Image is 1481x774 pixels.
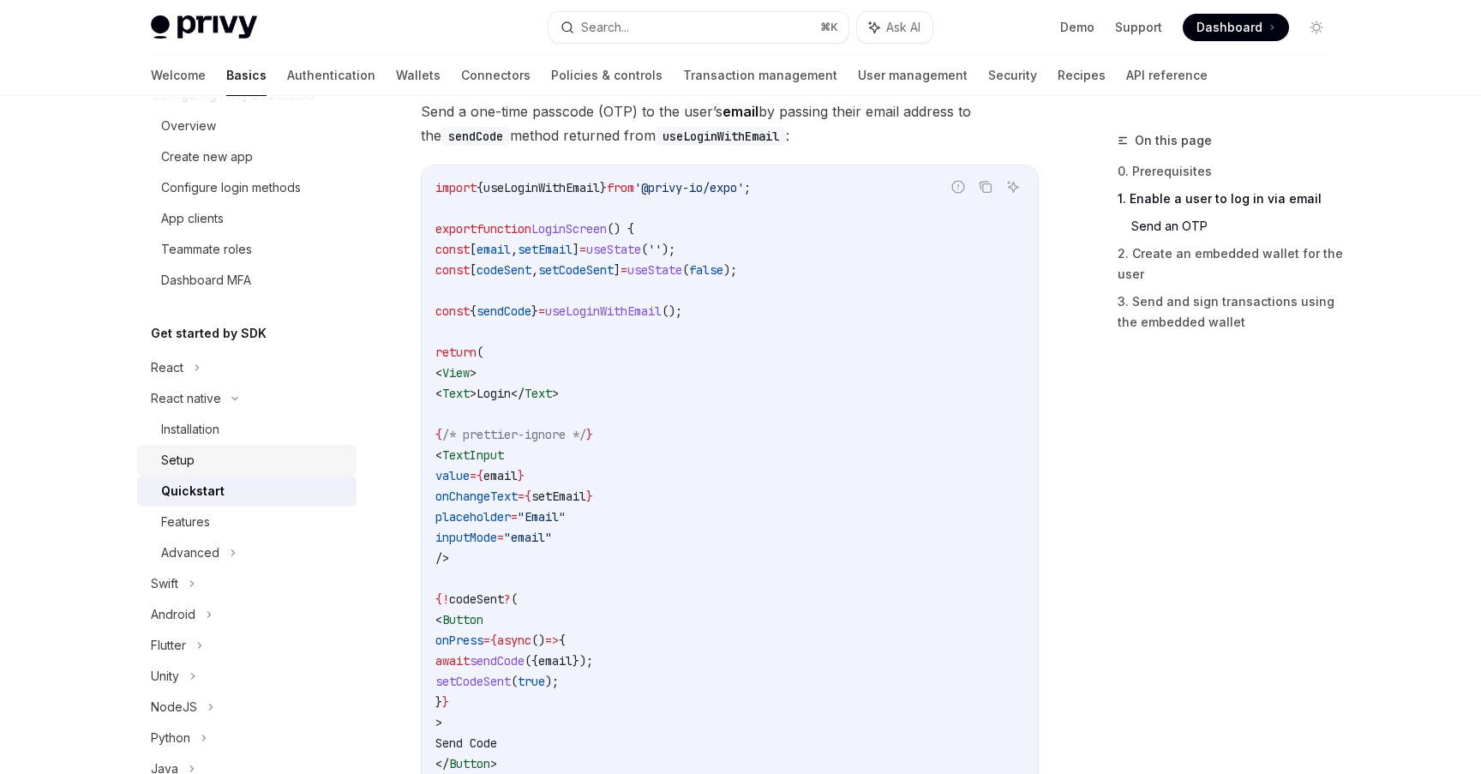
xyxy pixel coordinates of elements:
span: [ [470,242,477,257]
span: return [435,345,477,360]
a: Support [1115,19,1162,36]
a: Setup [137,445,357,476]
span: ] [614,262,621,278]
span: useState [627,262,682,278]
span: > [490,756,497,771]
code: useLoginWithEmail [656,127,786,146]
span: , [511,242,518,257]
button: Copy the contents from the code block [974,176,997,198]
div: Setup [161,450,195,471]
div: Dashboard MFA [161,270,251,291]
span: ! [442,591,449,607]
a: Dashboard MFA [137,265,357,296]
a: Recipes [1058,55,1106,96]
span: , [531,262,538,278]
a: Policies & controls [551,55,663,96]
span: setCodeSent [435,674,511,689]
span: = [579,242,586,257]
span: codeSent [477,262,531,278]
span: ? [504,591,511,607]
span: Ask AI [886,19,920,36]
span: > [552,386,559,401]
button: Ask AI [857,12,932,43]
a: App clients [137,203,357,234]
span: Button [442,612,483,627]
strong: email [723,103,758,120]
div: Configure login methods [161,177,301,198]
a: Demo [1060,19,1094,36]
span: ; [744,180,751,195]
span: setEmail [518,242,573,257]
span: { [470,303,477,319]
h5: Get started by SDK [151,323,267,344]
span: { [559,633,566,648]
span: Login [477,386,511,401]
a: Installation [137,414,357,445]
span: LoginScreen [531,221,607,237]
div: Swift [151,573,178,594]
span: ( [682,262,689,278]
span: { [435,427,442,442]
span: } [518,468,525,483]
span: '@privy-io/expo' [634,180,744,195]
span: { [525,489,531,504]
code: sendCode [441,127,510,146]
span: setEmail [531,489,586,504]
span: "Email" [518,509,566,525]
span: ); [723,262,737,278]
div: Create new app [161,147,253,167]
span: const [435,303,470,319]
a: Features [137,507,357,537]
div: Python [151,728,190,748]
div: Search... [581,17,629,38]
span: > [470,365,477,381]
span: '' [648,242,662,257]
span: const [435,262,470,278]
span: ( [477,345,483,360]
span: from [607,180,634,195]
a: Transaction management [683,55,837,96]
span: Dashboard [1196,19,1262,36]
a: Overview [137,111,357,141]
span: function [477,221,531,237]
button: Report incorrect code [947,176,969,198]
a: Welcome [151,55,206,96]
span: } [586,489,593,504]
div: React [151,357,183,378]
a: Create new app [137,141,357,172]
span: () [531,633,545,648]
div: Advanced [161,543,219,563]
span: [ [470,262,477,278]
img: light logo [151,15,257,39]
span: true [518,674,545,689]
a: Connectors [461,55,531,96]
span: = [621,262,627,278]
span: inputMode [435,530,497,545]
span: </ [511,386,525,401]
span: value [435,468,470,483]
span: TextInput [442,447,504,463]
div: Flutter [151,635,186,656]
span: ( [641,242,648,257]
span: } [600,180,607,195]
span: < [435,447,442,463]
div: Unity [151,666,179,687]
span: ); [662,242,675,257]
span: Send Code [435,735,497,751]
a: Teammate roles [137,234,357,265]
a: Wallets [396,55,441,96]
div: Installation [161,419,219,440]
span: = [538,303,545,319]
span: = [483,633,490,648]
span: </ [435,756,449,771]
span: useLoginWithEmail [545,303,662,319]
span: /> [435,550,449,566]
span: > [435,715,442,730]
span: < [435,365,442,381]
span: ( [511,674,518,689]
a: User management [858,55,968,96]
span: sendCode [470,653,525,669]
button: Toggle dark mode [1303,14,1330,41]
span: } [586,427,593,442]
span: const [435,242,470,257]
